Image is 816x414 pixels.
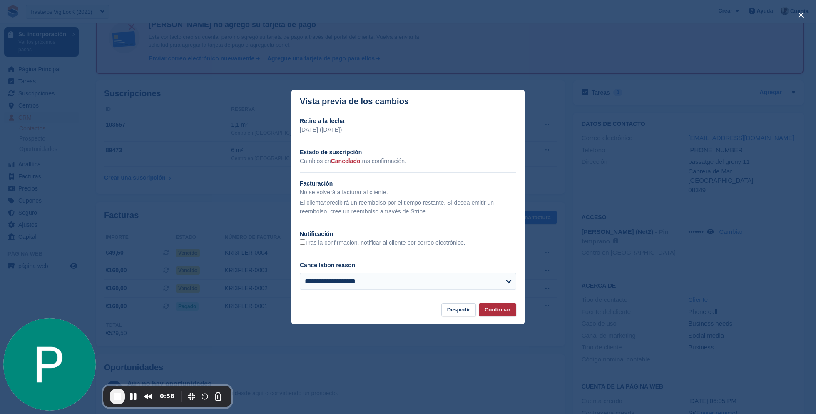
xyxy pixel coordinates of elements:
[300,262,355,268] label: Cancellation reason
[300,117,516,125] h2: Retire a la fecha
[331,158,361,164] span: Cancelado
[794,8,808,22] button: close
[323,199,330,206] em: no
[300,198,516,216] p: El cliente recibirá un reembolso por el tiempo restante. Si desea emitir un reembolso, cree un re...
[300,188,516,197] p: No se volverá a facturar al cliente.
[300,230,516,238] h2: Notificación
[479,303,516,317] button: Confirmar
[300,148,516,157] h2: Estado de suscripción
[300,239,305,245] input: Tras la confirmación, notificar al cliente por correo electrónico.
[300,125,516,134] p: [DATE] ([DATE])
[300,157,516,166] p: Cambios en tras confirmación.
[300,97,409,106] p: Vista previa de los cambios
[441,303,476,317] button: Despedir
[300,239,465,247] label: Tras la confirmación, notificar al cliente por correo electrónico.
[300,179,516,188] h2: Facturación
